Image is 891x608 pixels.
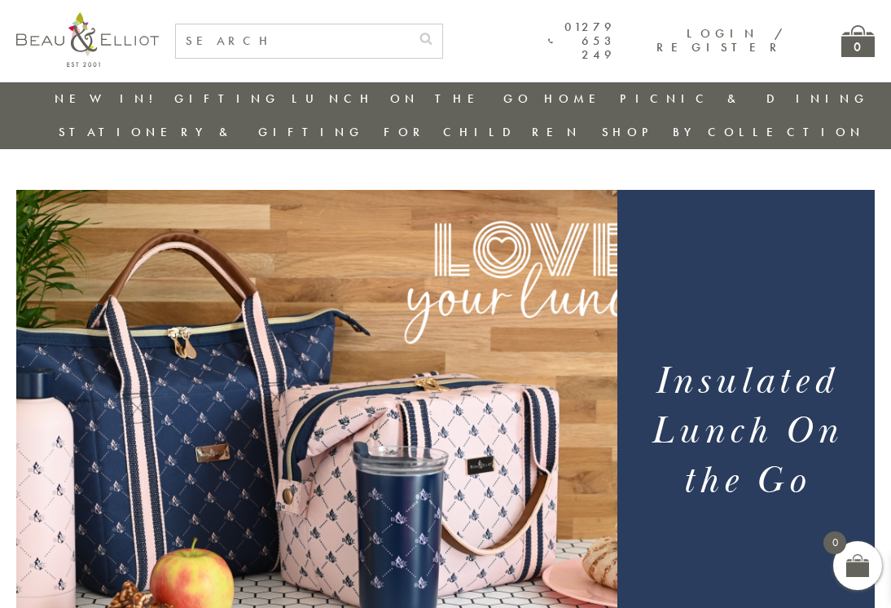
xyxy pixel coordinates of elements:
a: Shop by collection [602,124,865,140]
img: logo [16,12,159,67]
h1: Insulated Lunch On the Go [630,357,862,506]
a: Stationery & Gifting [59,124,364,140]
a: 0 [841,25,875,57]
a: For Children [384,124,582,140]
a: Picnic & Dining [620,90,869,107]
a: Gifting [174,90,280,107]
a: New in! [55,90,164,107]
a: Lunch On The Go [292,90,533,107]
input: SEARCH [176,24,410,58]
span: 0 [823,531,846,554]
a: 01279 653 249 [548,20,616,63]
a: Login / Register [656,25,784,55]
a: Home [544,90,609,107]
